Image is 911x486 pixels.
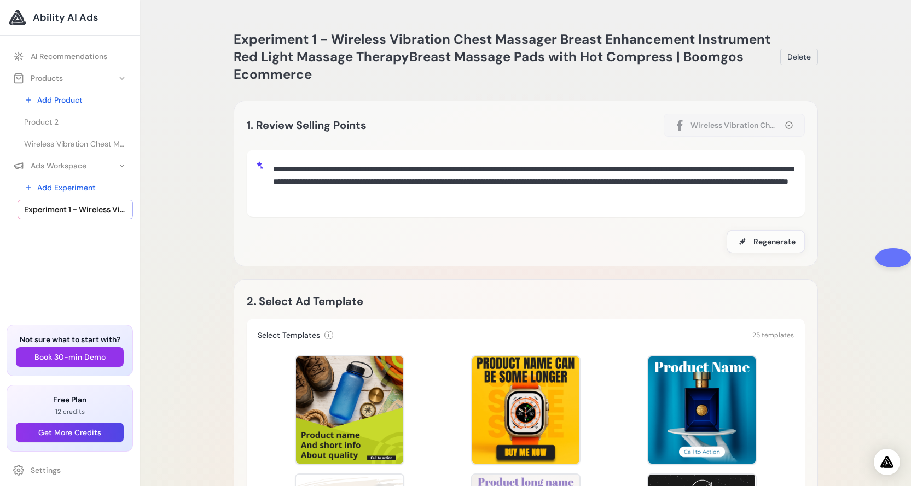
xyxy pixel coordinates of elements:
[16,347,124,367] button: Book 30-min Demo
[7,46,133,66] a: AI Recommendations
[33,10,98,25] span: Ability AI Ads
[9,9,131,26] a: Ability AI Ads
[24,116,59,127] span: Product 2
[18,90,133,110] a: Add Product
[787,51,811,62] span: Delete
[258,330,320,341] h3: Select Templates
[234,31,770,83] span: Experiment 1 - Wireless Vibration Chest Massager Breast Enhancement Instrument Red Light Massage ...
[18,178,133,197] a: Add Experiment
[247,292,526,310] h2: 2. Select Ad Template
[13,160,86,171] div: Ads Workspace
[727,230,805,253] button: Regenerate
[780,49,818,65] button: Delete
[247,116,367,134] h2: 1. Review Selling Points
[752,331,794,339] span: 25 templates
[7,460,133,480] a: Settings
[24,204,126,215] span: Experiment 1 - Wireless Vibration Chest Massager Breast Enhancement Instrument Red Light Massage ...
[874,449,900,475] div: Open Intercom Messenger
[16,423,124,442] button: Get More Credits
[16,394,124,405] h3: Free Plan
[328,331,329,339] span: i
[18,134,133,154] a: Wireless Vibration Chest Massager Breast Enhancement Instrument Red Light Massage TherapyBreast M...
[7,156,133,175] button: Ads Workspace
[18,112,133,132] a: Product 2
[753,236,796,247] span: Regenerate
[13,73,63,84] div: Products
[24,138,126,149] span: Wireless Vibration Chest Massager Breast Enhancement Instrument Red Light Massage TherapyBreast M...
[7,68,133,88] button: Products
[16,334,124,345] h3: Not sure what to start with?
[690,120,778,131] span: Wireless Vibration Chest Massager Breast Enhancement Instrument Red Light Massage TherapyBreast M...
[16,407,124,416] p: 12 credits
[664,114,805,137] button: Wireless Vibration Chest Massager Breast Enhancement Instrument Red Light Massage TherapyBreast M...
[18,200,133,219] a: Experiment 1 - Wireless Vibration Chest Massager Breast Enhancement Instrument Red Light Massage ...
